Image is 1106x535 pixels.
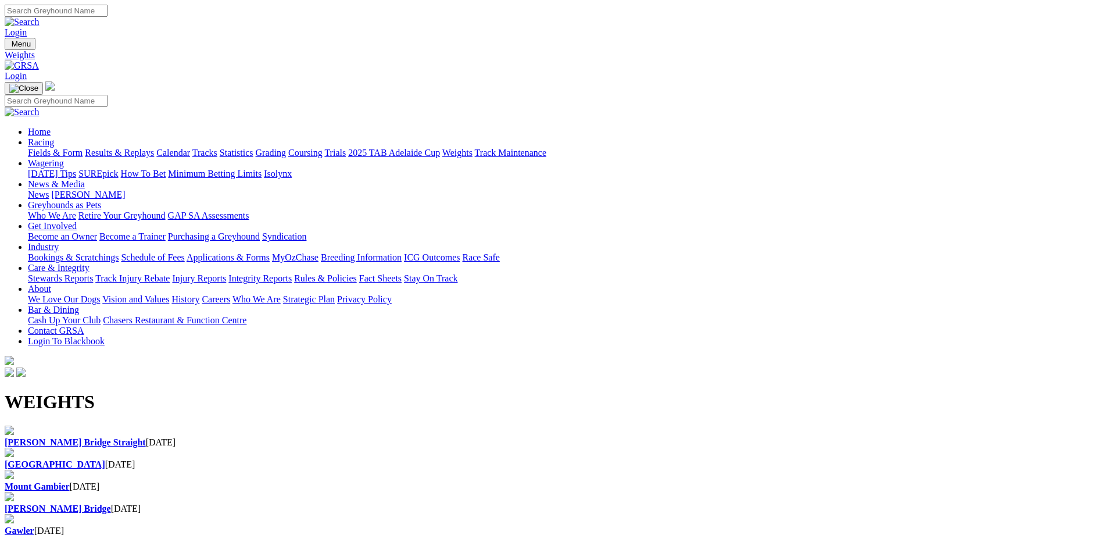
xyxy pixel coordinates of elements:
img: file-red.svg [5,448,14,457]
a: Purchasing a Greyhound [168,231,260,241]
a: Wagering [28,158,64,168]
a: Tracks [192,148,217,158]
img: GRSA [5,60,39,71]
a: Track Injury Rebate [95,273,170,283]
a: Bookings & Scratchings [28,252,119,262]
a: We Love Our Dogs [28,294,100,304]
a: Schedule of Fees [121,252,184,262]
div: Racing [28,148,1101,158]
img: twitter.svg [16,368,26,377]
img: file-red.svg [5,514,14,523]
div: [DATE] [5,459,1101,470]
a: Careers [202,294,230,304]
a: Grading [256,148,286,158]
a: Results & Replays [85,148,154,158]
a: Mount Gambier [5,481,70,491]
input: Search [5,95,108,107]
a: Retire Your Greyhound [78,211,166,220]
a: Home [28,127,51,137]
a: Syndication [262,231,306,241]
img: file-red.svg [5,470,14,479]
a: Login To Blackbook [28,336,105,346]
img: Search [5,107,40,117]
a: SUREpick [78,169,118,179]
a: Contact GRSA [28,326,84,336]
a: Industry [28,242,59,252]
a: Weights [5,50,1101,60]
a: Track Maintenance [475,148,546,158]
img: Close [9,84,38,93]
a: Isolynx [264,169,292,179]
button: Toggle navigation [5,82,43,95]
img: Search [5,17,40,27]
a: Coursing [288,148,323,158]
a: Rules & Policies [294,273,357,283]
a: [DATE] Tips [28,169,76,179]
a: Login [5,71,27,81]
a: Become a Trainer [99,231,166,241]
a: [GEOGRAPHIC_DATA] [5,459,105,469]
a: ICG Outcomes [404,252,460,262]
a: Weights [442,148,473,158]
div: Wagering [28,169,1101,179]
a: Who We Are [232,294,281,304]
a: Care & Integrity [28,263,90,273]
a: [PERSON_NAME] [51,190,125,199]
a: Who We Are [28,211,76,220]
a: Vision and Values [102,294,169,304]
a: Fact Sheets [359,273,402,283]
div: Industry [28,252,1101,263]
a: News [28,190,49,199]
div: About [28,294,1101,305]
a: 2025 TAB Adelaide Cup [348,148,440,158]
a: Fields & Form [28,148,83,158]
a: Privacy Policy [337,294,392,304]
a: Trials [324,148,346,158]
a: Strategic Plan [283,294,335,304]
a: Racing [28,137,54,147]
a: News & Media [28,179,85,189]
a: About [28,284,51,294]
a: Minimum Betting Limits [168,169,262,179]
img: logo-grsa-white.png [45,81,55,91]
a: Bar & Dining [28,305,79,315]
a: How To Bet [121,169,166,179]
a: [PERSON_NAME] Bridge [5,504,111,513]
img: logo-grsa-white.png [5,356,14,365]
a: Statistics [220,148,253,158]
a: Get Involved [28,221,77,231]
a: Login [5,27,27,37]
h1: WEIGHTS [5,391,1101,413]
input: Search [5,5,108,17]
a: Integrity Reports [228,273,292,283]
a: Cash Up Your Club [28,315,101,325]
div: Greyhounds as Pets [28,211,1101,221]
div: [DATE] [5,437,1101,448]
img: file-red.svg [5,492,14,501]
a: Breeding Information [321,252,402,262]
a: Injury Reports [172,273,226,283]
div: Care & Integrity [28,273,1101,284]
a: Greyhounds as Pets [28,200,101,210]
a: Stay On Track [404,273,457,283]
div: News & Media [28,190,1101,200]
a: GAP SA Assessments [168,211,249,220]
a: [PERSON_NAME] Bridge Straight [5,437,146,447]
span: Menu [12,40,31,48]
button: Toggle navigation [5,38,35,50]
img: file-red.svg [5,426,14,435]
a: Stewards Reports [28,273,93,283]
img: facebook.svg [5,368,14,377]
a: Chasers Restaurant & Function Centre [103,315,246,325]
a: MyOzChase [272,252,318,262]
div: Get Involved [28,231,1101,242]
a: Calendar [156,148,190,158]
a: Race Safe [462,252,499,262]
a: History [171,294,199,304]
div: [DATE] [5,481,1101,492]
